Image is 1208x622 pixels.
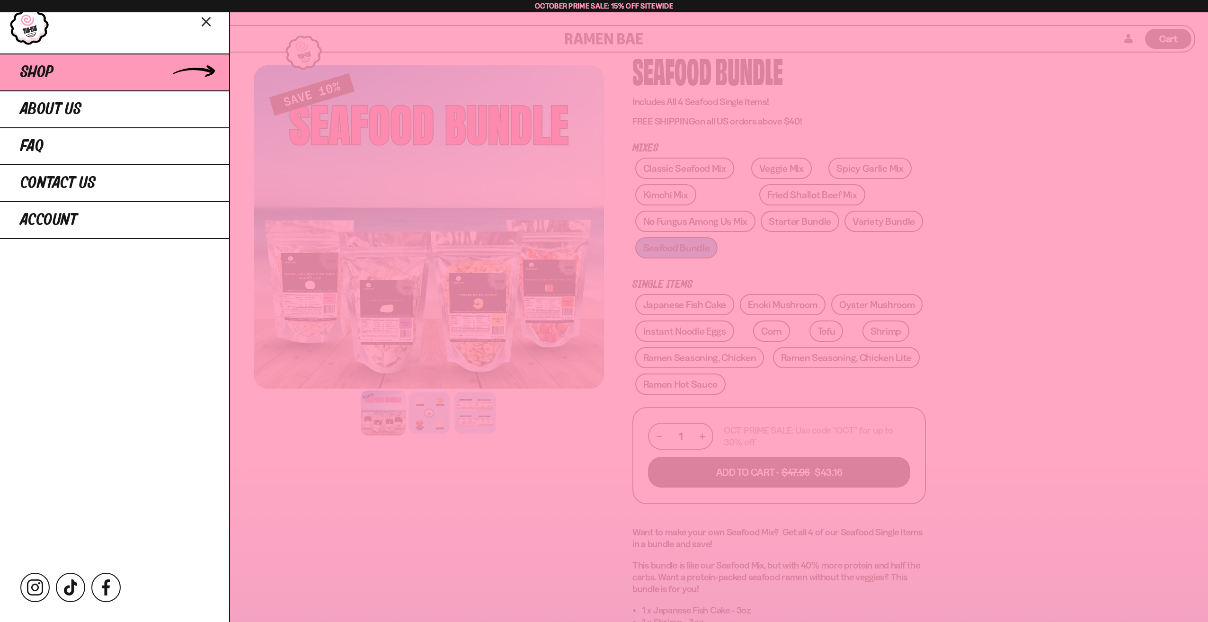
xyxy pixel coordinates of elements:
[198,13,215,29] button: Close menu
[20,101,81,118] span: About Us
[20,175,96,192] span: Contact Us
[20,138,44,155] span: FAQ
[20,212,77,229] span: Account
[535,1,673,10] span: October Prime Sale: 15% off Sitewide
[20,64,53,81] span: Shop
